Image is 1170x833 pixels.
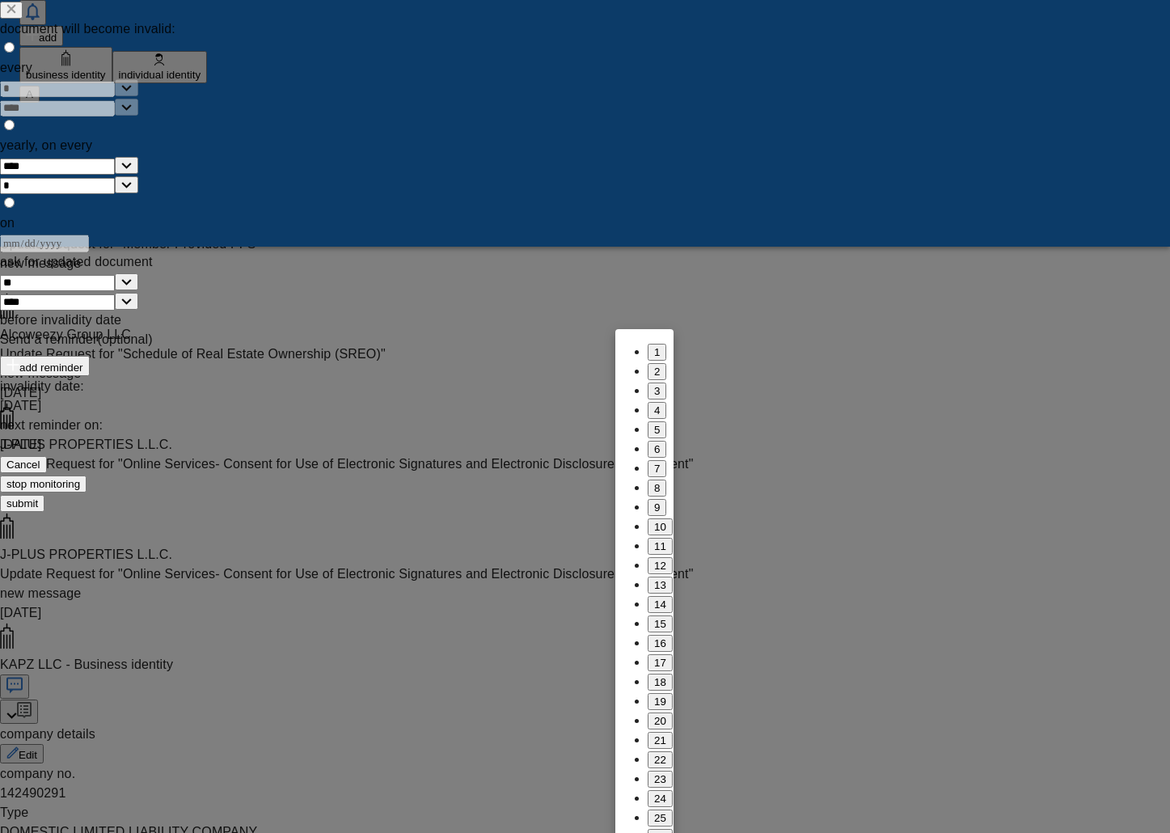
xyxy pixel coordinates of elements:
[648,460,666,477] button: 7
[648,441,666,458] button: 6
[648,790,673,807] button: 24
[648,557,673,574] button: 12
[648,538,673,555] button: 11
[648,615,673,632] button: 15
[648,674,673,691] button: 18
[648,363,666,380] button: 2
[648,751,673,768] button: 22
[648,654,673,671] button: 17
[648,596,673,613] button: 14
[648,480,666,497] button: 8
[648,693,673,710] button: 19
[648,383,666,400] button: 3
[648,732,673,749] button: 21
[648,499,666,516] button: 9
[648,577,673,594] button: 13
[648,635,673,652] button: 16
[648,402,666,419] button: 4
[648,810,673,827] button: 25
[648,518,673,535] button: 10
[648,344,666,361] button: 1
[648,712,673,729] button: 20
[648,421,666,438] button: 5
[648,771,673,788] button: 23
